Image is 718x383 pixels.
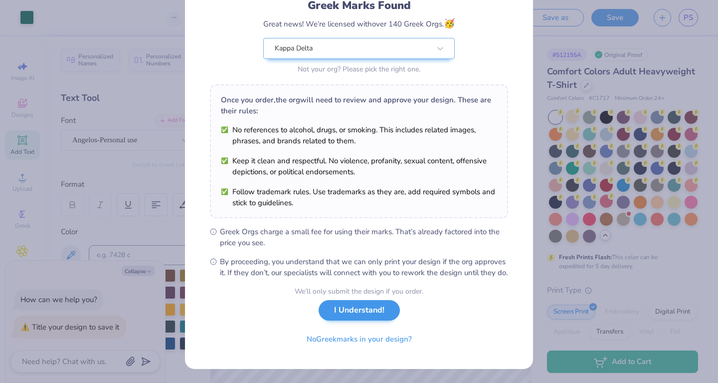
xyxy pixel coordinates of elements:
div: Once you order, the org will need to review and approve your design. These are their rules: [221,94,497,116]
span: Greek Orgs charge a small fee for using their marks. That’s already factored into the price you see. [220,226,508,248]
li: No references to alcohol, drugs, or smoking. This includes related images, phrases, and brands re... [221,124,497,146]
li: Keep it clean and respectful. No violence, profanity, sexual content, offensive depictions, or po... [221,155,497,177]
div: Not your org? Please pick the right one. [263,64,455,74]
button: NoGreekmarks in your design? [298,329,420,350]
li: Follow trademark rules. Use trademarks as they are, add required symbols and stick to guidelines. [221,186,497,208]
div: We’ll only submit the design if you order. [295,286,423,297]
span: By proceeding, you understand that we can only print your design if the org approves it. If they ... [220,256,508,278]
span: 🥳 [444,17,455,29]
button: I Understand! [319,300,400,321]
div: Great news! We’re licensed with over 140 Greek Orgs. [263,17,455,30]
